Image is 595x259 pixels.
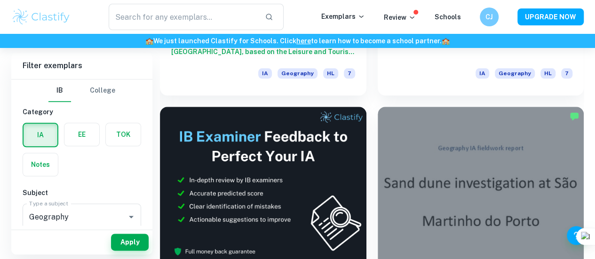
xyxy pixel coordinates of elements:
h6: Category [23,107,141,117]
h6: We just launched Clastify for Schools. Click to learn how to become a school partner. [2,36,593,46]
div: Filter type choice [48,79,115,102]
span: IA [258,68,272,78]
span: HL [540,68,555,78]
span: HL [323,68,338,78]
a: here [296,37,311,45]
button: College [90,79,115,102]
span: 7 [561,68,572,78]
h6: Filter exemplars [11,53,152,79]
input: Search for any exemplars... [109,4,257,30]
p: Exemplars [321,11,365,22]
span: 🏫 [442,37,450,45]
button: CJ [480,8,499,26]
label: Type a subject [29,199,68,207]
button: TOK [106,123,141,146]
span: Geography [495,68,535,78]
button: UPGRADE NOW [517,8,584,25]
p: Review [384,12,416,23]
img: Marked [570,111,579,121]
span: 7 [344,68,355,78]
button: IB [48,79,71,102]
h6: CJ [484,12,495,22]
button: Help and Feedback [567,226,586,245]
button: Open [125,210,138,223]
span: Geography [278,68,317,78]
span: 🏫 [145,37,153,45]
button: EE [64,123,99,146]
button: Apply [111,234,149,251]
button: Notes [23,153,58,176]
a: Schools [435,13,461,21]
img: Clastify logo [11,8,71,26]
span: IA [476,68,489,78]
button: IA [24,124,57,146]
h6: Subject [23,188,141,198]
